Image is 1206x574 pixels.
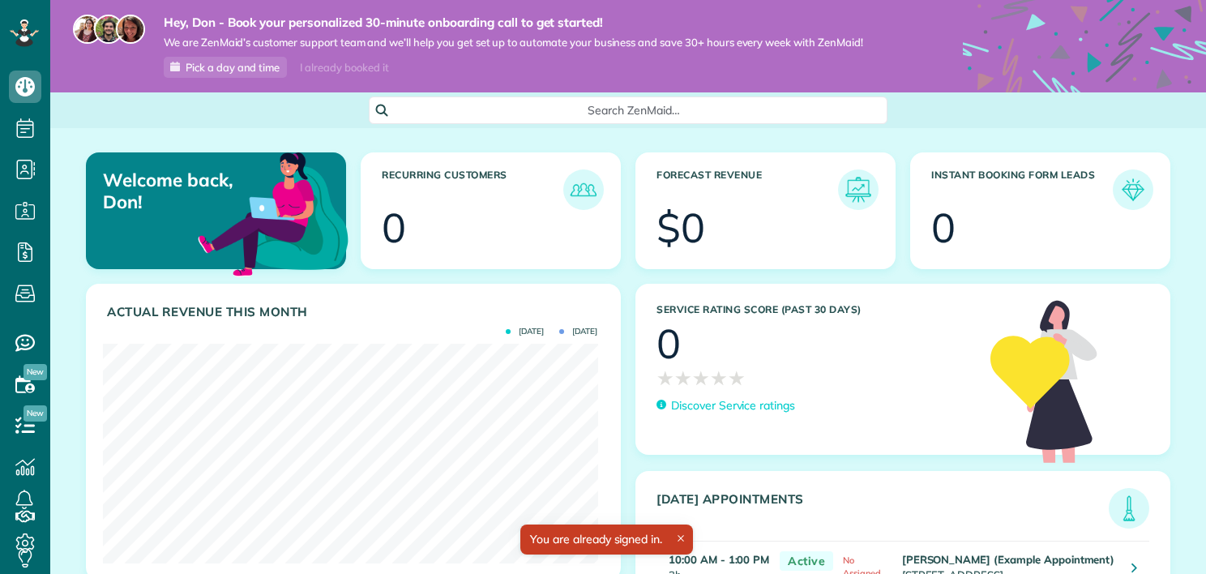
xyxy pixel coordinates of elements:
img: icon_forecast_revenue-8c13a41c7ed35a8dcfafea3cbb826a0462acb37728057bba2d056411b612bbbe.png [842,173,875,206]
div: 0 [931,208,956,248]
p: Discover Service ratings [671,397,795,414]
span: ★ [674,364,692,392]
strong: 10:00 AM - 1:00 PM [669,553,769,566]
img: dashboard_welcome-42a62b7d889689a78055ac9021e634bf52bae3f8056760290aed330b23ab8690.png [195,134,352,291]
span: New [24,405,47,422]
h3: Actual Revenue this month [107,305,604,319]
span: We are ZenMaid’s customer support team and we’ll help you get set up to automate your business an... [164,36,863,49]
p: Welcome back, Don! [103,169,261,212]
div: 0 [382,208,406,248]
img: icon_todays_appointments-901f7ab196bb0bea1936b74009e4eb5ffbc2d2711fa7634e0d609ed5ef32b18b.png [1113,492,1145,525]
span: ★ [656,364,674,392]
a: Discover Service ratings [656,397,795,414]
a: Pick a day and time [164,57,287,78]
span: [DATE] [559,328,597,336]
div: 0 [656,323,681,364]
img: maria-72a9807cf96188c08ef61303f053569d2e2a8a1cde33d635c8a3ac13582a053d.jpg [73,15,102,44]
img: michelle-19f622bdf1676172e81f8f8fba1fb50e276960ebfe0243fe18214015130c80e4.jpg [116,15,145,44]
span: [DATE] [506,328,544,336]
img: icon_form_leads-04211a6a04a5b2264e4ee56bc0799ec3eb69b7e499cbb523a139df1d13a81ae0.png [1117,173,1149,206]
h3: [DATE] Appointments [656,492,1109,529]
h3: Forecast Revenue [656,169,838,210]
div: I already booked it [290,58,398,78]
strong: [PERSON_NAME] (Example Appointment) [902,553,1115,566]
h3: Recurring Customers [382,169,563,210]
span: ★ [710,364,728,392]
div: $0 [656,208,705,248]
span: ★ [692,364,710,392]
img: icon_recurring_customers-cf858462ba22bcd05b5a5880d41d6543d210077de5bb9ebc9590e49fd87d84ed.png [567,173,600,206]
span: ★ [728,364,746,392]
h3: Service Rating score (past 30 days) [656,304,974,315]
strong: Hey, Don - Book your personalized 30-minute onboarding call to get started! [164,15,863,31]
span: Active [780,551,833,572]
h3: Instant Booking Form Leads [931,169,1113,210]
span: Pick a day and time [186,61,280,74]
span: New [24,364,47,380]
div: You are already signed in. [520,525,693,555]
img: jorge-587dff0eeaa6aab1f244e6dc62b8924c3b6ad411094392a53c71c6c4a576187d.jpg [94,15,123,44]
